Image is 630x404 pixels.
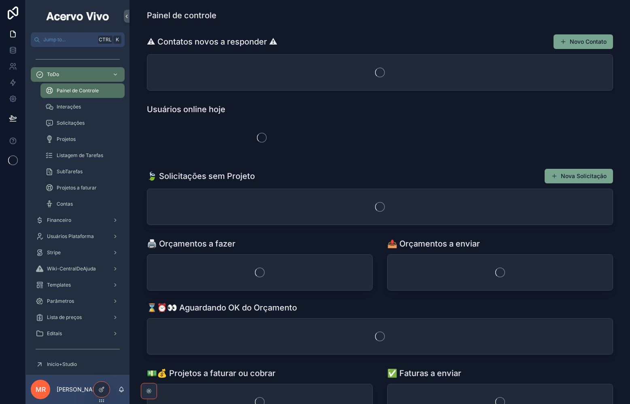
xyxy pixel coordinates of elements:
[40,132,125,147] a: Projetos
[31,229,125,244] a: Usuários Plataforma
[387,368,461,379] h1: ✅ Faturas a enviar
[147,104,225,115] h1: Usuários online hoje
[147,10,216,21] h1: Painel de controle
[57,168,83,175] span: SubTarefas
[36,385,46,394] span: MR
[147,36,278,47] h1: ⚠ Contatos novos a responder ⚠
[43,36,95,43] span: Jump to...
[31,278,125,292] a: Templates
[31,294,125,308] a: Parâmetros
[387,238,480,249] h1: 📤 Orçamentos a enviar
[57,385,103,393] p: [PERSON_NAME]
[40,100,125,114] a: Interações
[31,67,125,82] a: ToDo
[57,120,85,126] span: Solicitações
[47,298,74,304] span: Parâmetros
[40,148,125,163] a: Listagem de Tarefas
[31,213,125,228] a: Financeiro
[45,10,110,23] img: App logo
[47,330,62,337] span: Editais
[114,36,121,43] span: K
[31,357,125,372] a: Início+Studio
[31,326,125,341] a: Editais
[57,87,99,94] span: Painel de Controle
[47,361,77,368] span: Início+Studio
[26,47,129,375] div: scrollable content
[147,368,276,379] h1: 💵💰 Projetos a faturar ou cobrar
[47,314,82,321] span: Lista de preços
[31,32,125,47] button: Jump to...CtrlK
[40,181,125,195] a: Projetos a faturar
[554,34,613,49] button: Novo Contato
[57,152,103,159] span: Listagem de Tarefas
[147,302,297,313] h1: ⌛⏰👀 Aguardando OK do Orçamento
[40,116,125,130] a: Solicitações
[147,170,255,182] h1: 🍃 Solicitações sem Projeto
[40,164,125,179] a: SubTarefas
[47,249,61,256] span: Stripe
[57,185,97,191] span: Projetos a faturar
[40,197,125,211] a: Contas
[40,83,125,98] a: Painel de Controle
[545,169,613,183] button: Nova Solicitação
[47,282,71,288] span: Templates
[47,233,94,240] span: Usuários Plataforma
[47,71,59,78] span: ToDo
[57,201,73,207] span: Contas
[47,217,71,223] span: Financeiro
[31,245,125,260] a: Stripe
[98,36,112,44] span: Ctrl
[57,104,81,110] span: Interações
[47,266,96,272] span: Wiki-CentralDeAjuda
[147,238,235,249] h1: 🖨️ Orçamentos a fazer
[31,262,125,276] a: Wiki-CentralDeAjuda
[57,136,76,142] span: Projetos
[31,310,125,325] a: Lista de preços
